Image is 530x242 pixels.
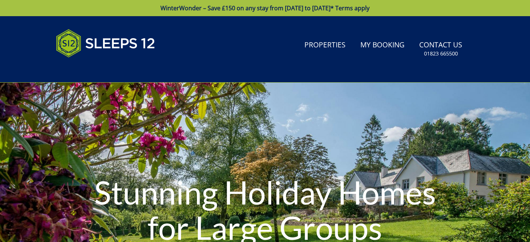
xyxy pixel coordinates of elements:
[301,37,349,54] a: Properties
[52,66,130,72] iframe: Customer reviews powered by Trustpilot
[56,25,155,62] img: Sleeps 12
[424,50,458,57] small: 01823 665500
[357,37,407,54] a: My Booking
[416,37,465,61] a: Contact Us01823 665500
